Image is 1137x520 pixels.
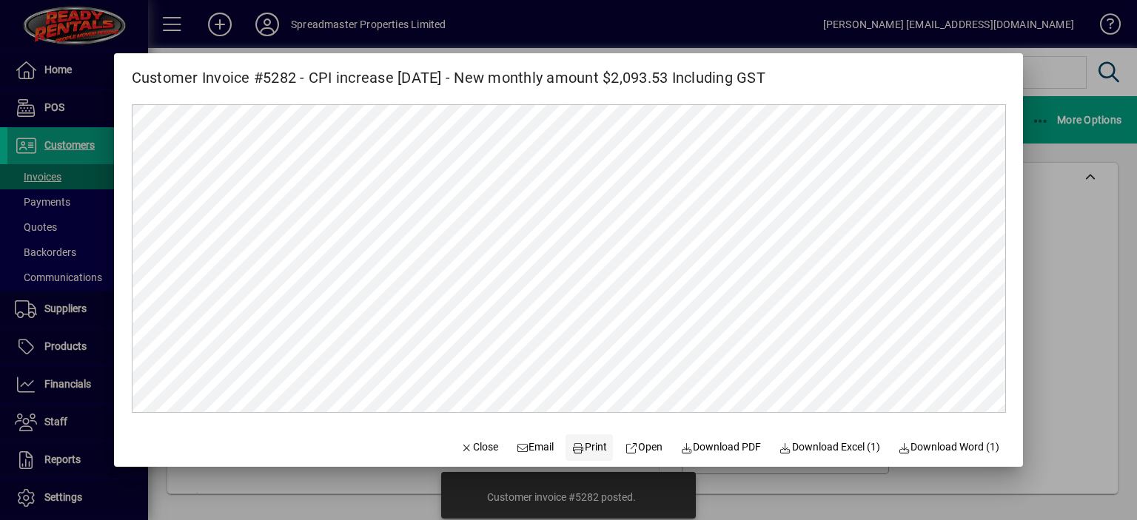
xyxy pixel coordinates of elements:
[572,439,608,455] span: Print
[779,439,880,455] span: Download Excel (1)
[510,434,560,461] button: Email
[516,439,554,455] span: Email
[625,439,663,455] span: Open
[566,434,613,461] button: Print
[454,434,504,461] button: Close
[619,434,668,461] a: Open
[460,439,498,455] span: Close
[892,434,1006,461] button: Download Word (1)
[680,439,762,455] span: Download PDF
[773,434,886,461] button: Download Excel (1)
[674,434,768,461] a: Download PDF
[114,53,783,90] h2: Customer Invoice #5282 - CPI increase [DATE] - New monthly amount $2,093.53 Including GST
[898,439,1000,455] span: Download Word (1)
